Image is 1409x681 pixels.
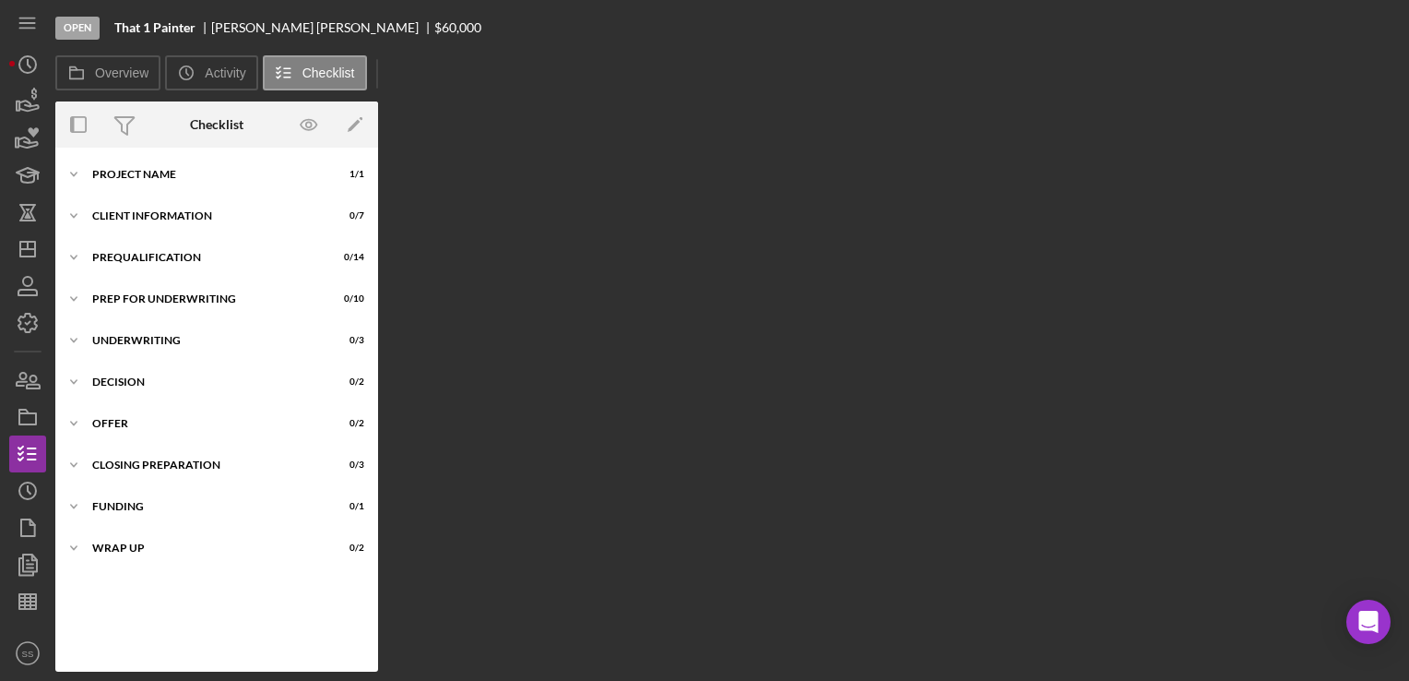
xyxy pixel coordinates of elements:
[190,117,243,132] div: Checklist
[92,501,318,512] div: Funding
[263,55,367,90] button: Checklist
[55,55,160,90] button: Overview
[331,460,364,471] div: 0 / 3
[95,66,148,80] label: Overview
[302,66,355,80] label: Checklist
[205,66,245,80] label: Activity
[211,20,434,35] div: [PERSON_NAME] [PERSON_NAME]
[165,55,257,90] button: Activity
[331,543,364,554] div: 0 / 2
[92,210,318,221] div: Client Information
[92,543,318,554] div: Wrap Up
[331,293,364,305] div: 0 / 10
[92,252,318,263] div: Prequalification
[9,635,46,672] button: SS
[331,418,364,429] div: 0 / 2
[331,335,364,346] div: 0 / 3
[331,376,364,388] div: 0 / 2
[331,210,364,221] div: 0 / 7
[92,418,318,429] div: Offer
[22,649,34,659] text: SS
[55,17,100,40] div: Open
[1346,600,1391,644] div: Open Intercom Messenger
[92,460,318,471] div: Closing Preparation
[114,20,195,35] b: That 1 Painter
[331,501,364,512] div: 0 / 1
[92,335,318,346] div: Underwriting
[92,169,318,180] div: Project Name
[92,376,318,388] div: Decision
[434,19,481,35] span: $60,000
[331,252,364,263] div: 0 / 14
[331,169,364,180] div: 1 / 1
[92,293,318,305] div: Prep for Underwriting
